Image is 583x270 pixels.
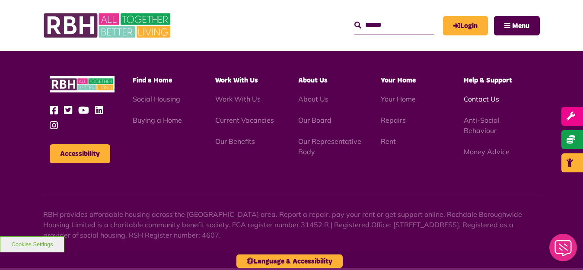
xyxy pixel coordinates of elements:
button: Navigation [494,16,540,35]
img: RBH [43,9,173,42]
a: Buying a Home [133,116,182,124]
span: About Us [298,77,328,84]
input: Search [354,16,434,35]
a: Money Advice [464,147,510,156]
span: Find a Home [133,77,172,84]
a: Contact Us [464,95,499,103]
a: Our Benefits [215,137,255,146]
span: Help & Support [464,77,512,84]
span: Work With Us [215,77,258,84]
a: Our Board [298,116,331,124]
button: Accessibility [50,144,110,163]
span: Your Home [381,77,416,84]
iframe: Netcall Web Assistant for live chat [544,231,583,270]
span: Menu [512,22,529,29]
a: Current Vacancies [215,116,274,124]
a: About Us [298,95,328,103]
a: Our Representative Body [298,137,361,156]
a: MyRBH [443,16,488,35]
a: Your Home [381,95,416,103]
a: Social Housing - open in a new tab [133,95,180,103]
a: Rent [381,137,396,146]
a: Repairs [381,116,406,124]
a: Anti-Social Behaviour [464,116,500,135]
img: RBH [50,76,115,93]
button: Language & Accessibility [236,254,343,268]
a: Work With Us [215,95,261,103]
p: RBH provides affordable housing across the [GEOGRAPHIC_DATA] area. Report a repair, pay your rent... [43,209,540,240]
